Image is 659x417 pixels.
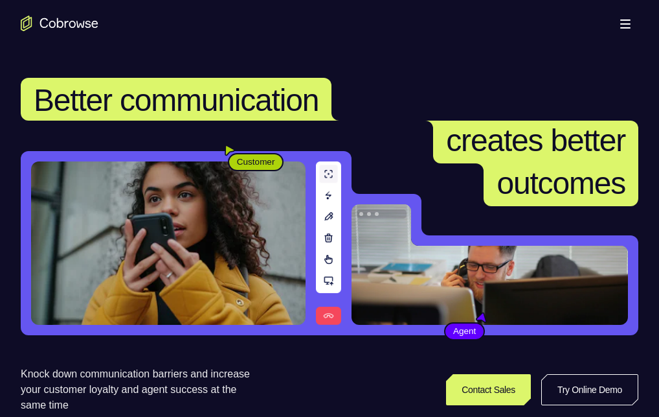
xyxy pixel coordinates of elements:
[446,123,625,158] span: creates better
[497,166,625,200] span: outcomes
[352,204,628,325] img: A customer support agent talking on the phone
[31,161,306,325] img: A customer holding their phone
[541,374,638,405] a: Try Online Demo
[21,16,98,31] a: Go to the home page
[446,374,531,405] a: Contact Sales
[34,83,318,117] span: Better communication
[316,161,341,325] img: A series of tools used in co-browsing sessions
[21,366,261,413] p: Knock down communication barriers and increase your customer loyalty and agent success at the sam...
